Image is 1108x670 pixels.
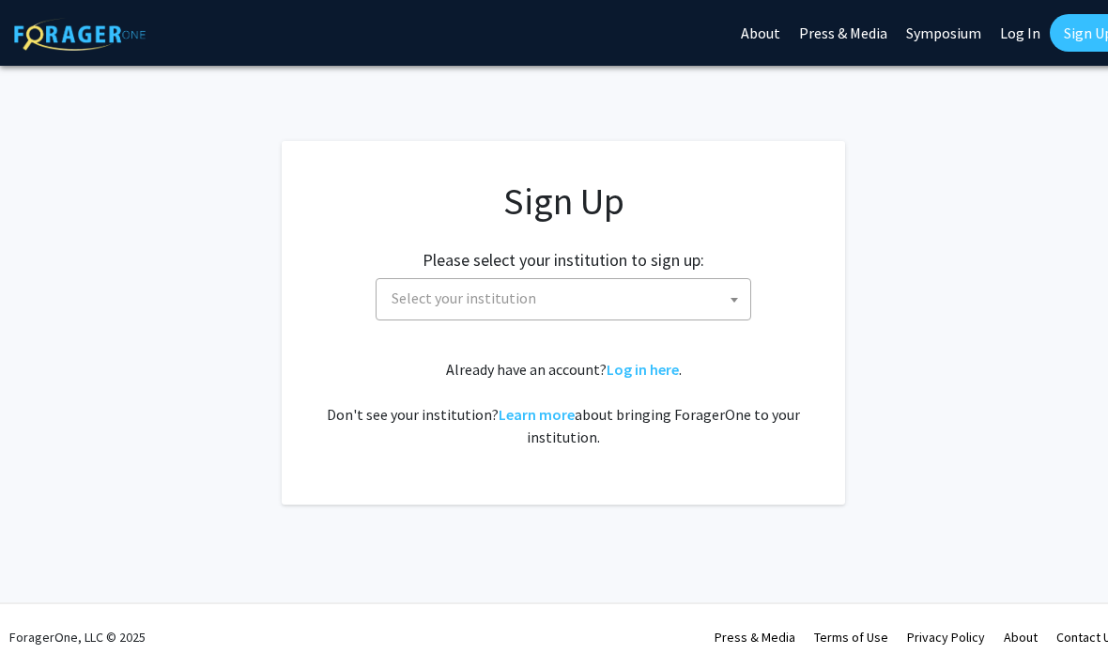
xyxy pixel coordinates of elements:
[1004,629,1038,646] a: About
[376,278,751,320] span: Select your institution
[499,405,575,424] a: Learn more about bringing ForagerOne to your institution
[14,18,146,51] img: ForagerOne Logo
[319,358,808,448] div: Already have an account? . Don't see your institution? about bringing ForagerOne to your institut...
[607,360,679,379] a: Log in here
[423,250,704,271] h2: Please select your institution to sign up:
[9,604,146,670] div: ForagerOne, LLC © 2025
[814,629,888,646] a: Terms of Use
[715,629,795,646] a: Press & Media
[392,288,536,307] span: Select your institution
[319,179,808,224] h1: Sign Up
[907,629,985,646] a: Privacy Policy
[384,279,750,318] span: Select your institution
